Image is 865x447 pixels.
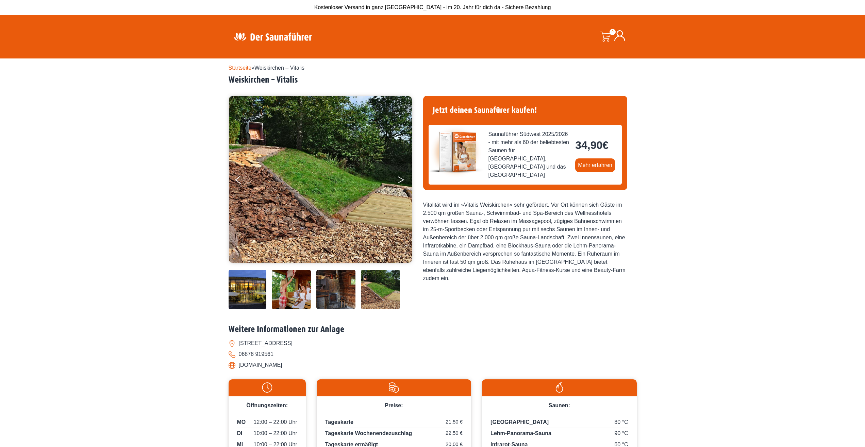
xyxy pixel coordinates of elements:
a: Mehr erfahren [575,158,615,172]
span: DI [237,429,243,437]
img: Flamme-weiss.svg [485,382,633,393]
button: Previous [235,173,252,190]
span: Saunen: [549,402,570,408]
span: Preise: [385,402,403,408]
a: Startseite [229,65,252,71]
h2: Weiskirchen – Vitalis [229,75,637,85]
h4: Jetzt deinen Saunafürer kaufen! [429,101,622,119]
span: Lehm-Panorama-Sauna [490,430,551,436]
span: [GEOGRAPHIC_DATA] [490,419,549,425]
span: 12:00 – 22:00 Uhr [254,418,297,426]
img: Preise-weiss.svg [320,382,468,393]
span: 80 °C [614,418,628,426]
span: Öffnungszeiten: [246,402,288,408]
span: MO [237,418,246,426]
div: Vitalität wird im »Vitalis Weiskirchen« sehr gefördert. Vor Ort können sich Gäste im 2.500 qm gro... [423,201,627,282]
span: 10:00 – 22:00 Uhr [254,429,297,437]
span: Kostenloser Versand in ganz [GEOGRAPHIC_DATA] - im 20. Jahr für dich da - Sichere Bezahlung [314,4,551,10]
span: 21,50 € [446,418,463,426]
p: Tageskarte Wochenendezuschlag [325,429,463,439]
img: der-saunafuehrer-2025-suedwest.jpg [429,125,483,179]
span: 0 [610,29,616,35]
li: 06876 919561 [229,349,637,360]
span: 22,50 € [446,429,463,437]
bdi: 34,90 [575,139,609,151]
li: [DOMAIN_NAME] [229,360,637,371]
span: » [229,65,305,71]
h2: Weitere Informationen zur Anlage [229,324,637,335]
li: [STREET_ADDRESS] [229,338,637,349]
span: Weiskirchen – Vitalis [254,65,304,71]
span: 90 °C [614,429,628,437]
p: Tageskarte [325,418,463,428]
span: Saunaführer Südwest 2025/2026 - mit mehr als 60 der beliebtesten Saunen für [GEOGRAPHIC_DATA], [G... [488,130,570,179]
button: Next [397,173,414,190]
span: € [602,139,609,151]
img: Uhr-weiss.svg [232,382,302,393]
